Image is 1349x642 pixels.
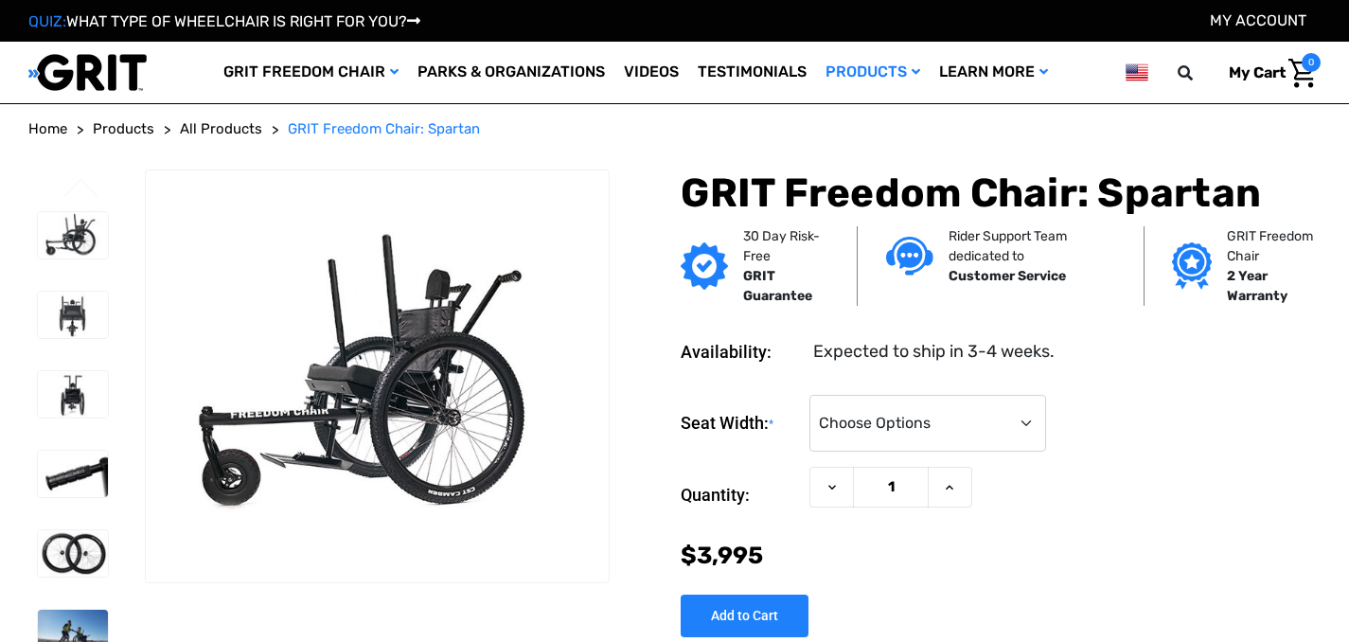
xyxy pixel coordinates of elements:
[743,226,827,266] p: 30 Day Risk-Free
[816,42,930,103] a: Products
[1215,53,1321,93] a: Cart with 0 items
[28,12,66,30] span: QUIZ:
[949,226,1115,266] p: Rider Support Team dedicated to
[1302,53,1321,72] span: 0
[1227,268,1287,304] strong: 2 Year Warranty
[146,222,609,531] img: GRIT Freedom Chair: Spartan
[614,42,688,103] a: Videos
[743,268,812,304] strong: GRIT Guarantee
[681,339,800,365] dt: Availability:
[214,42,408,103] a: GRIT Freedom Chair
[38,530,108,577] img: GRIT Freedom Chair: Spartan
[681,169,1321,217] h1: GRIT Freedom Chair: Spartan
[93,118,154,140] a: Products
[28,118,67,140] a: Home
[1186,53,1215,93] input: Search
[38,371,108,418] img: GRIT Freedom Chair: Spartan
[949,268,1066,284] strong: Customer Service
[408,42,614,103] a: Parks & Organizations
[688,42,816,103] a: Testimonials
[28,12,420,30] a: QUIZ:WHAT TYPE OF WHEELCHAIR IS RIGHT FOR YOU?
[28,53,147,92] img: GRIT All-Terrain Wheelchair and Mobility Equipment
[93,120,154,137] span: Products
[288,120,480,137] span: GRIT Freedom Chair: Spartan
[930,42,1057,103] a: Learn More
[681,542,763,569] span: $3,995
[886,237,933,276] img: Customer service
[1210,11,1306,29] a: Account
[38,212,108,259] img: GRIT Freedom Chair: Spartan
[813,339,1055,365] dd: Expected to ship in 3-4 weeks.
[180,118,262,140] a: All Products
[681,467,800,524] label: Quantity:
[681,242,728,290] img: GRIT Guarantee
[62,178,101,201] button: Go to slide 4 of 4
[1288,59,1316,88] img: Cart
[1229,63,1286,81] span: My Cart
[1126,61,1148,84] img: us.png
[1172,242,1211,290] img: Grit freedom
[38,451,108,497] img: GRIT Freedom Chair: Spartan
[1227,226,1327,266] p: GRIT Freedom Chair
[681,395,800,453] label: Seat Width:
[28,120,67,137] span: Home
[180,120,262,137] span: All Products
[288,118,480,140] a: GRIT Freedom Chair: Spartan
[28,118,1321,140] nav: Breadcrumb
[38,292,108,338] img: GRIT Freedom Chair: Spartan
[681,595,808,637] input: Add to Cart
